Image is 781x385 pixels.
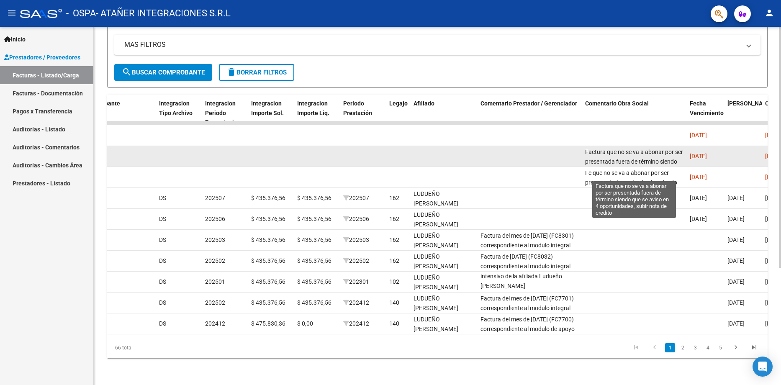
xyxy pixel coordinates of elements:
[251,257,285,264] span: $ 435.376,56
[114,64,212,81] button: Buscar Comprobante
[343,320,369,327] span: 202412
[389,214,399,224] div: 162
[297,216,331,222] span: $ 435.376,56
[701,341,714,355] li: page 4
[414,294,474,322] div: LUDUEÑO [PERSON_NAME] 23558907274
[480,253,570,288] span: Factura de [DATE] (FC8032) correspondiente al modulo integral intensivo de la afiliada Ludueño [P...
[205,216,225,222] span: 202506
[205,100,241,126] span: Integracion Periodo Presentacion
[343,299,369,306] span: 202412
[690,216,707,222] span: [DATE]
[414,315,474,343] div: LUDUEÑO [PERSON_NAME] 23558907274
[389,100,408,107] span: Legajo
[251,100,284,116] span: Integracion Importe Sol.
[628,343,644,352] a: go to first page
[251,216,285,222] span: $ 435.376,56
[114,35,760,55] mat-expansion-panel-header: MAS FILTROS
[715,343,725,352] a: 5
[251,236,285,243] span: $ 435.376,56
[414,100,434,107] span: Afiliado
[414,210,474,239] div: LUDUEÑO [PERSON_NAME] 23558907274
[7,8,17,18] mat-icon: menu
[764,8,774,18] mat-icon: person
[159,216,166,222] span: DS
[477,95,582,131] datatable-header-cell: Comentario Prestador / Gerenciador
[248,95,294,131] datatable-header-cell: Integracion Importe Sol.
[690,153,707,159] span: [DATE]
[480,254,570,289] span: Factura de [DATE] /FC7866) correspondiente al modulo integral intensivo de la afiliada Ludueño [P...
[389,235,399,245] div: 162
[727,320,745,327] span: [DATE]
[159,100,193,116] span: Integracion Tipo Archivo
[728,343,744,352] a: go to next page
[386,95,410,131] datatable-header-cell: Legajo
[251,195,285,201] span: $ 435.376,56
[389,193,399,203] div: 162
[343,278,369,285] span: 202301
[205,320,225,327] span: 202412
[389,319,399,329] div: 140
[159,320,166,327] span: DS
[414,252,474,280] div: LUDUEÑO [PERSON_NAME] 23558907274
[294,95,340,131] datatable-header-cell: Integracion Importe Liq.
[727,278,745,285] span: [DATE]
[727,195,745,201] span: [DATE]
[159,299,166,306] span: DS
[205,278,225,285] span: 202501
[389,277,399,287] div: 102
[343,100,372,116] span: Período Prestación
[297,236,331,243] span: $ 435.376,56
[414,273,474,301] div: LUDUEÑO [PERSON_NAME] 23558907274
[202,95,248,131] datatable-header-cell: Integracion Periodo Presentacion
[689,341,701,355] li: page 3
[585,100,649,107] span: Comentario Obra Social
[251,299,285,306] span: $ 435.376,56
[297,257,331,264] span: $ 435.376,56
[678,343,688,352] a: 2
[80,95,156,131] datatable-header-cell: Comprobante
[480,316,575,351] span: Factura del mes de [DATE] (FC7700) correspondiente al modulo de apoyo a la integración escolar de...
[585,169,679,205] span: Fc que no se va a abonar por ser presentada fuera de término siendo que se informó en varias opor...
[205,195,225,201] span: 202507
[226,69,287,76] span: Borrar Filtros
[727,216,745,222] span: [DATE]
[686,95,724,131] datatable-header-cell: Fecha Vencimiento
[585,149,683,184] span: Factura que no se va a abonar por ser presentada fuera de término siendo que se aviso en 4 oportu...
[4,53,80,62] span: Prestadores / Proveedores
[159,278,166,285] span: DS
[690,174,707,180] span: [DATE]
[96,4,231,23] span: - ATAÑER INTEGRACIONES S.R.L
[107,337,238,358] div: 66 total
[727,257,745,264] span: [DATE]
[676,341,689,355] li: page 2
[480,232,574,267] span: Factura del mes de [DATE] (FC8301) correspondiente al modulo integral intensivo de la afiliada Lu...
[340,95,386,131] datatable-header-cell: Período Prestación
[4,35,26,44] span: Inicio
[727,299,745,306] span: [DATE]
[226,67,236,77] mat-icon: delete
[690,195,707,201] span: [DATE]
[343,257,369,264] span: 202502
[690,132,707,139] span: [DATE]
[727,100,773,107] span: [PERSON_NAME]
[647,343,663,352] a: go to previous page
[389,298,399,308] div: 140
[389,256,399,266] div: 162
[753,357,773,377] div: Open Intercom Messenger
[414,189,474,218] div: LUDUEÑO [PERSON_NAME] 23558907274
[297,278,331,285] span: $ 435.376,56
[251,278,285,285] span: $ 435.376,56
[297,299,331,306] span: $ 435.376,56
[251,320,285,327] span: $ 475.830,36
[665,343,675,352] a: 1
[297,320,313,327] span: $ 0,00
[414,231,474,259] div: LUDUEÑO [PERSON_NAME] 23558907274
[664,341,676,355] li: page 1
[480,100,577,107] span: Comentario Prestador / Gerenciador
[746,343,762,352] a: go to last page
[343,195,369,201] span: 202507
[480,295,574,330] span: Factura del mes de [DATE] (FC7701) correspondiente al modulo integral intensivo de la afiliada Lu...
[724,95,762,131] datatable-header-cell: Fecha Confimado
[703,343,713,352] a: 4
[690,100,724,116] span: Fecha Vencimiento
